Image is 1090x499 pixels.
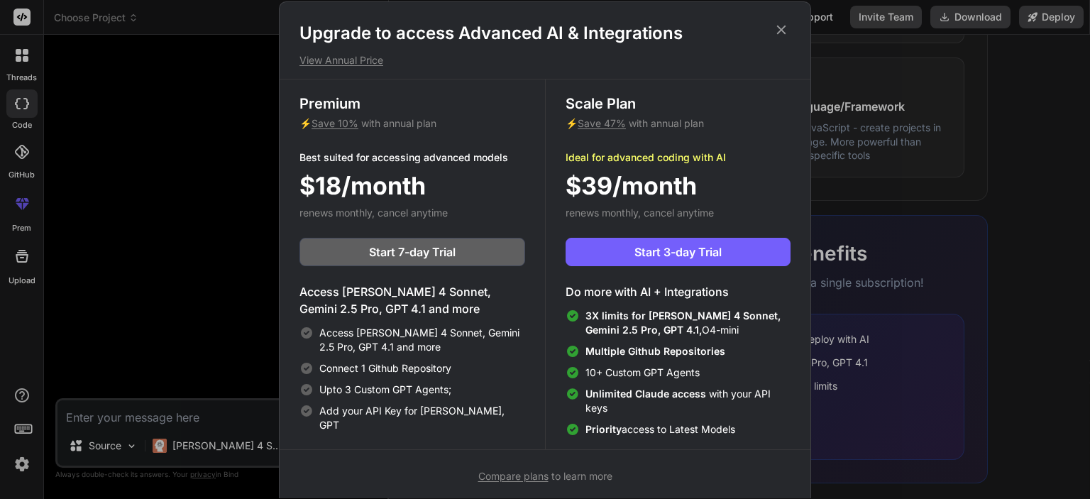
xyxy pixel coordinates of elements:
[299,238,525,266] button: Start 7-day Trial
[478,470,549,482] span: Compare plans
[585,388,709,400] span: Unlimited Claude access
[369,243,456,261] span: Start 7-day Trial
[566,94,791,114] h3: Scale Plan
[566,168,697,204] span: $39/month
[299,116,525,131] p: ⚡ with annual plan
[585,422,735,437] span: access to Latest Models
[578,117,626,129] span: Save 47%
[478,470,612,482] span: to learn more
[585,423,622,435] span: Priority
[319,383,451,397] span: Upto 3 Custom GPT Agents;
[319,404,525,432] span: Add your API Key for [PERSON_NAME], GPT
[299,94,525,114] h3: Premium
[299,207,448,219] span: renews monthly, cancel anytime
[566,238,791,266] button: Start 3-day Trial
[299,283,525,317] h4: Access [PERSON_NAME] 4 Sonnet, Gemini 2.5 Pro, GPT 4.1 and more
[299,22,791,45] h1: Upgrade to access Advanced AI & Integrations
[585,309,781,336] span: 3X limits for [PERSON_NAME] 4 Sonnet, Gemini 2.5 Pro, GPT 4.1,
[585,309,791,337] span: O4-mini
[585,366,700,380] span: 10+ Custom GPT Agents
[319,326,525,354] span: Access [PERSON_NAME] 4 Sonnet, Gemini 2.5 Pro, GPT 4.1 and more
[585,345,725,357] span: Multiple Github Repositories
[566,207,714,219] span: renews monthly, cancel anytime
[634,243,722,261] span: Start 3-day Trial
[312,117,358,129] span: Save 10%
[566,150,791,165] p: Ideal for advanced coding with AI
[299,150,525,165] p: Best suited for accessing advanced models
[299,168,426,204] span: $18/month
[585,387,791,415] span: with your API keys
[319,361,451,375] span: Connect 1 Github Repository
[299,53,791,67] p: View Annual Price
[566,283,791,300] h4: Do more with AI + Integrations
[566,116,791,131] p: ⚡ with annual plan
